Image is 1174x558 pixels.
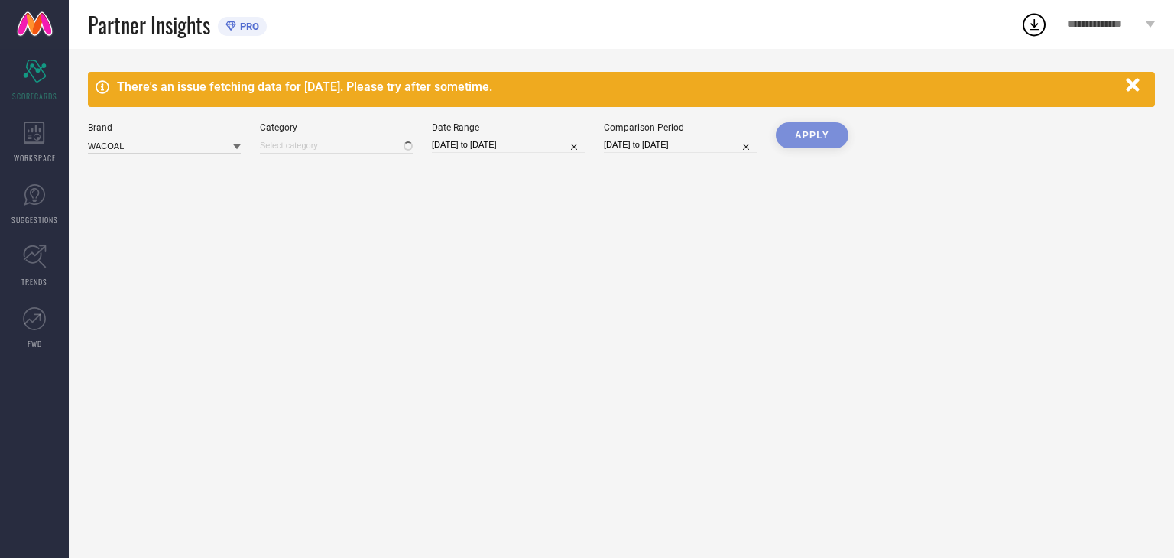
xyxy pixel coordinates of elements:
[11,214,58,225] span: SUGGESTIONS
[14,152,56,164] span: WORKSPACE
[236,21,259,32] span: PRO
[1020,11,1048,38] div: Open download list
[604,137,757,153] input: Select comparison period
[12,90,57,102] span: SCORECARDS
[117,79,1118,94] div: There's an issue fetching data for [DATE]. Please try after sometime.
[88,9,210,41] span: Partner Insights
[28,338,42,349] span: FWD
[432,122,585,133] div: Date Range
[432,137,585,153] input: Select date range
[88,122,241,133] div: Brand
[260,122,413,133] div: Category
[604,122,757,133] div: Comparison Period
[21,276,47,287] span: TRENDS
